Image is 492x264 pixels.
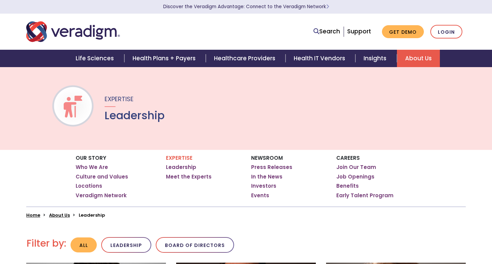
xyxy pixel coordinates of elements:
a: Search [313,27,340,36]
a: About Us [49,212,70,218]
span: Learn More [326,3,329,10]
a: Investors [251,183,276,189]
a: Discover the Veradigm Advantage: Connect to the Veradigm NetworkLearn More [163,3,329,10]
a: Locations [76,183,102,189]
a: Home [26,212,40,218]
button: All [71,237,97,253]
a: In the News [251,173,282,180]
a: Leadership [166,164,196,171]
a: Culture and Values [76,173,128,180]
a: Join Our Team [336,164,376,171]
a: About Us [397,50,440,67]
a: Healthcare Providers [206,50,286,67]
a: Who We Are [76,164,108,171]
a: Support [347,27,371,35]
h2: Filter by: [27,238,66,249]
a: Get Demo [382,25,424,38]
a: Early Talent Program [336,192,394,199]
a: Events [251,192,269,199]
h1: Leadership [105,109,165,122]
button: Board of Directors [156,237,234,253]
a: Job Openings [336,173,374,180]
img: Veradigm logo [26,20,120,43]
button: Leadership [101,237,151,253]
a: Benefits [336,183,359,189]
a: Health IT Vendors [286,50,355,67]
a: Meet the Experts [166,173,212,180]
a: Login [430,25,462,39]
a: Veradigm Network [76,192,127,199]
a: Press Releases [251,164,292,171]
a: Health Plans + Payers [124,50,206,67]
a: Insights [355,50,397,67]
a: Life Sciences [67,50,124,67]
span: Expertise [105,95,134,103]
